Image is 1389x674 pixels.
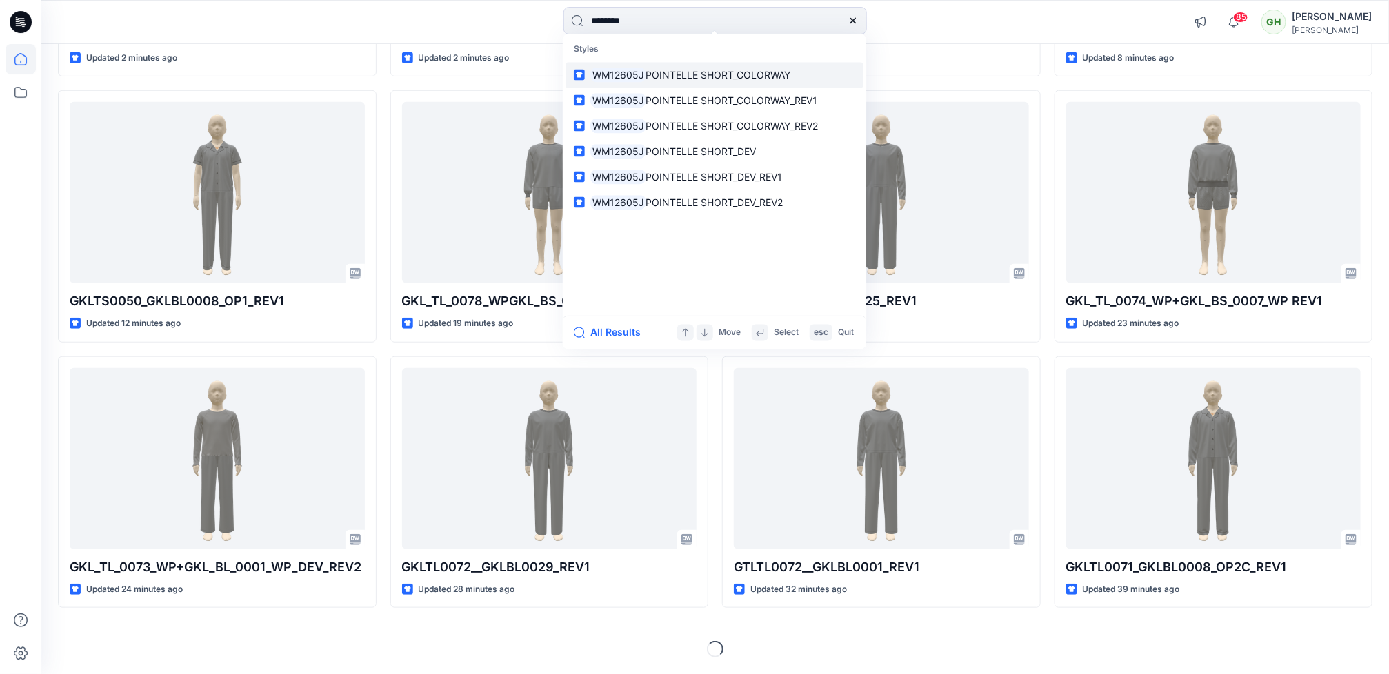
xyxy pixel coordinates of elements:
[734,368,1029,549] a: GTLTL0072__GKLBL0001_REV1
[590,118,646,134] mark: WM12605J
[566,113,863,139] a: WM12605JPOINTELLE SHORT_COLORWAY_REV2
[646,94,818,106] span: POINTELLE SHORT_COLORWAY_REV1
[1292,25,1372,35] div: [PERSON_NAME]
[646,120,819,132] span: POINTELLE SHORT_COLORWAY_REV2
[838,325,854,340] p: Quit
[402,292,697,311] p: GKL_TL_0078_WPGKL_BS_0007_WP REV1
[1083,582,1180,597] p: Updated 39 minutes ago
[590,143,646,159] mark: WM12605J
[419,582,515,597] p: Updated 28 minutes ago
[402,368,697,549] a: GKLTL0072__GKLBL0029_REV1
[774,325,799,340] p: Select
[574,325,650,341] button: All Results
[646,196,783,208] span: POINTELLE SHORT_DEV_REV2
[86,51,177,65] p: Updated 2 minutes ago
[402,558,697,577] p: GKLTL0072__GKLBL0029_REV1
[1066,558,1361,577] p: GKLTL0071_GKLBL0008_OP2C_REV1
[646,69,791,81] span: POINTELLE SHORT_COLORWAY
[566,88,863,113] a: WM12605JPOINTELLE SHORT_COLORWAY_REV1
[1261,10,1286,34] div: GH
[70,368,365,549] a: GKL_TL_0073_WP+GKL_BL_0001_WP_DEV_REV2
[1066,292,1361,311] p: GKL_TL_0074_WP+GKL_BS_0007_WP REV1
[719,325,741,340] p: Move
[566,62,863,88] a: WM12605JPOINTELLE SHORT_COLORWAY
[734,292,1029,311] p: GKLTL0072_GKLBL0025_REV1
[1233,12,1248,23] span: 85
[70,292,365,311] p: GKLTS0050_GKLBL0008_OP1_REV1
[419,316,514,331] p: Updated 19 minutes ago
[646,171,783,183] span: POINTELLE SHORT_DEV_REV1
[566,190,863,215] a: WM12605JPOINTELLE SHORT_DEV_REV2
[419,51,510,65] p: Updated 2 minutes ago
[70,558,365,577] p: GKL_TL_0073_WP+GKL_BL_0001_WP_DEV_REV2
[1292,8,1372,25] div: [PERSON_NAME]
[814,325,828,340] p: esc
[402,102,697,283] a: GKL_TL_0078_WPGKL_BS_0007_WP REV1
[566,164,863,190] a: WM12605JPOINTELLE SHORT_DEV_REV1
[590,169,646,185] mark: WM12605J
[1083,316,1179,331] p: Updated 23 minutes ago
[590,67,646,83] mark: WM12605J
[86,316,181,331] p: Updated 12 minutes ago
[86,582,183,597] p: Updated 24 minutes ago
[590,194,646,210] mark: WM12605J
[1066,368,1361,549] a: GKLTL0071_GKLBL0008_OP2C_REV1
[70,102,365,283] a: GKLTS0050_GKLBL0008_OP1_REV1
[750,582,847,597] p: Updated 32 minutes ago
[566,37,863,63] p: Styles
[734,102,1029,283] a: GKLTL0072_GKLBL0025_REV1
[646,145,757,157] span: POINTELLE SHORT_DEV
[1066,102,1361,283] a: GKL_TL_0074_WP+GKL_BS_0007_WP REV1
[1083,51,1175,65] p: Updated 8 minutes ago
[566,139,863,164] a: WM12605JPOINTELLE SHORT_DEV
[734,558,1029,577] p: GTLTL0072__GKLBL0001_REV1
[590,92,646,108] mark: WM12605J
